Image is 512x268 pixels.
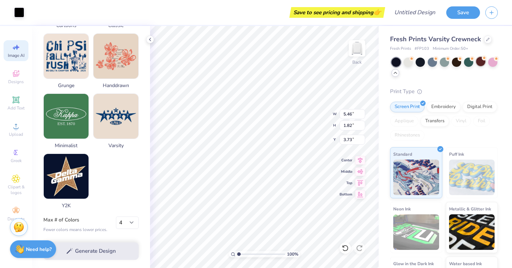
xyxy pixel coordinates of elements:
div: Rhinestones [390,130,425,141]
div: Applique [390,116,418,127]
span: Neon Ink [393,205,411,213]
img: Puff Ink [449,160,495,195]
span: Puff Ink [449,150,464,158]
img: Handdrawn [94,34,138,79]
span: Middle [340,169,352,174]
span: Clipart & logos [4,184,28,195]
img: Y2K [44,154,89,199]
span: 👉 [373,8,381,16]
span: Handdrawn [93,82,139,89]
span: Minimum Order: 50 + [433,46,468,52]
div: Transfers [421,116,449,127]
span: Fresh Prints [390,46,411,52]
img: Neon Ink [393,214,439,250]
span: Grunge [43,82,89,89]
span: Add Text [7,105,25,111]
span: Glow in the Dark Ink [393,260,434,267]
div: Back [352,59,362,65]
span: Bottom [340,192,352,197]
div: Save to see pricing and shipping [291,7,383,18]
img: Varsity [94,94,138,139]
span: Metallic & Glitter Ink [449,205,491,213]
div: Digital Print [463,102,497,112]
div: Screen Print [390,102,425,112]
div: Embroidery [427,102,460,112]
img: Standard [393,160,439,195]
span: Y2K [43,202,89,209]
span: Center [340,158,352,163]
span: Standard [393,150,412,158]
span: Top [340,181,352,186]
div: Print Type [390,87,498,96]
input: Untitled Design [389,5,441,20]
label: Max # of Colors [43,216,107,224]
div: Vinyl [451,116,471,127]
button: Save [446,6,480,19]
span: Image AI [8,53,25,58]
span: Varsity [93,142,139,149]
span: # FP103 [415,46,429,52]
span: Decorate [7,216,25,222]
span: Upload [9,132,23,137]
img: Minimalist [44,94,89,139]
div: Foil [473,116,490,127]
span: 100 % [287,251,298,257]
span: Designs [8,79,24,85]
img: Back [350,41,364,55]
span: Minimalist [43,142,89,149]
span: Greek [11,158,22,164]
img: Grunge [44,34,89,79]
img: Metallic & Glitter Ink [449,214,495,250]
strong: Need help? [26,246,52,253]
div: Fewer colors means lower prices. [43,226,107,233]
span: Water based Ink [449,260,482,267]
span: Fresh Prints Varsity Crewneck [390,35,481,43]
